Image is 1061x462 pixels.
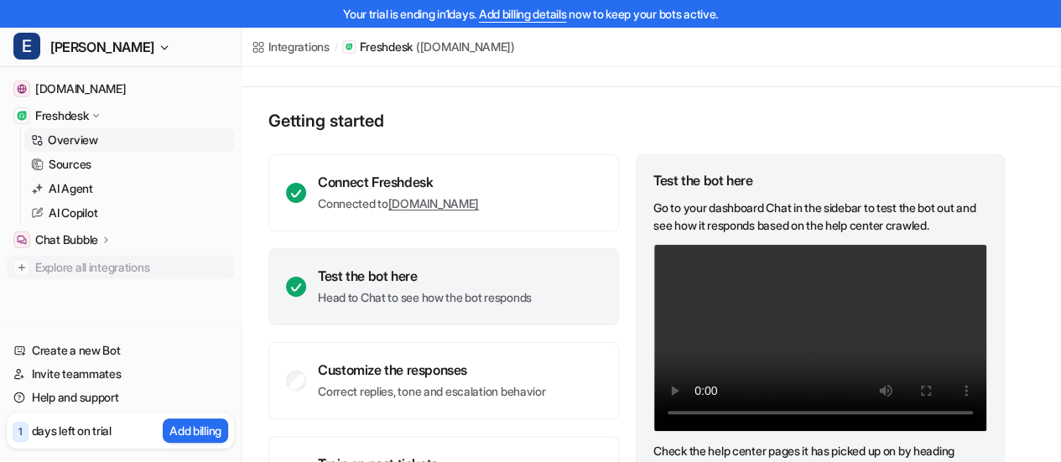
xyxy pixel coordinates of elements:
[7,362,234,386] a: Invite teammates
[18,424,23,439] p: 1
[50,35,154,59] span: [PERSON_NAME]
[35,231,98,248] p: Chat Bubble
[32,422,112,439] p: days left on trial
[318,195,479,212] p: Connected to
[49,180,93,197] p: AI Agent
[24,201,234,225] a: AI Copilot
[7,77,234,101] a: identity.document360.io[DOMAIN_NAME]
[17,111,27,121] img: Freshdesk
[479,7,567,21] a: Add billing details
[416,39,515,55] p: ( [DOMAIN_NAME] )
[318,289,532,306] p: Head to Chat to see how the bot responds
[318,267,532,284] div: Test the bot here
[24,153,234,176] a: Sources
[318,361,545,378] div: Customize the responses
[318,174,479,190] div: Connect Freshdesk
[35,254,227,281] span: Explore all integrations
[359,39,412,55] p: Freshdesk
[48,132,98,148] p: Overview
[24,177,234,200] a: AI Agent
[388,196,479,210] a: [DOMAIN_NAME]
[24,128,234,152] a: Overview
[653,172,987,189] div: Test the bot here
[268,111,1006,131] p: Getting started
[653,199,987,234] p: Go to your dashboard Chat in the sidebar to test the bot out and see how it responds based on the...
[49,156,91,173] p: Sources
[7,256,234,279] a: Explore all integrations
[335,39,338,55] span: /
[653,244,987,432] video: Your browser does not support the video tag.
[7,386,234,409] a: Help and support
[17,235,27,245] img: Chat Bubble
[252,38,330,55] a: Integrations
[7,339,234,362] a: Create a new Bot
[163,418,228,443] button: Add billing
[342,39,514,55] a: Freshdesk([DOMAIN_NAME])
[35,107,88,124] p: Freshdesk
[13,33,40,60] span: E
[169,422,221,439] p: Add billing
[17,84,27,94] img: identity.document360.io
[35,80,126,97] span: [DOMAIN_NAME]
[318,383,545,400] p: Correct replies, tone and escalation behavior
[49,205,97,221] p: AI Copilot
[268,38,330,55] div: Integrations
[13,259,30,276] img: explore all integrations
